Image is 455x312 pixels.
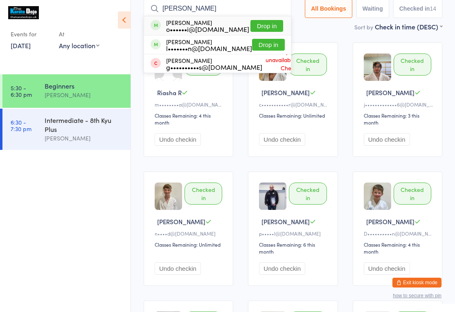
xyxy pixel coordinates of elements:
[11,41,31,50] a: [DATE]
[364,230,434,237] div: D••••••••••n@[DOMAIN_NAME]
[259,230,329,237] div: p•••••l@[DOMAIN_NAME]
[289,53,327,76] div: Checked in
[166,45,252,51] div: l•••••••n@[DOMAIN_NAME]
[155,241,225,248] div: Classes Remaining: Unlimited
[45,90,124,100] div: [PERSON_NAME]
[259,241,329,255] div: Classes Remaining: 6 this month
[45,134,124,143] div: [PERSON_NAME]
[8,6,39,19] img: The karate dojo
[259,101,329,108] div: c•••••••••••r@[DOMAIN_NAME]
[166,57,262,70] div: [PERSON_NAME]
[155,101,225,108] div: m••••••••a@[DOMAIN_NAME]
[364,262,410,275] button: Undo checkin
[166,64,262,70] div: g••••••••••s@[DOMAIN_NAME]
[261,88,310,97] span: [PERSON_NAME]
[366,217,414,226] span: [PERSON_NAME]
[11,27,51,41] div: Events for
[393,293,441,299] button: how to secure with pin
[155,230,225,237] div: n••••d@[DOMAIN_NAME]
[259,112,329,119] div: Classes Remaining: Unlimited
[2,74,131,108] a: 5:30 -6:30 pmBeginners[PERSON_NAME]
[364,183,391,210] img: image1641573718.png
[155,262,201,275] button: Undo checkin
[364,133,410,146] button: Undo checkin
[261,217,310,226] span: [PERSON_NAME]
[166,38,252,51] div: [PERSON_NAME]
[45,116,124,134] div: Intermediate - 8th Kyu Plus
[259,133,305,146] button: Undo checkin
[392,278,441,287] button: Exit kiosk mode
[45,81,124,90] div: Beginners
[155,112,225,126] div: Classes Remaining: 4 this month
[157,217,205,226] span: [PERSON_NAME]
[252,39,285,51] button: Drop in
[11,85,32,98] time: 5:30 - 6:30 pm
[250,20,283,32] button: Drop in
[157,88,182,97] span: Riasha R
[430,5,436,12] div: 14
[394,53,431,76] div: Checked in
[2,109,131,150] a: 6:30 -7:30 pmIntermediate - 8th Kyu Plus[PERSON_NAME]
[259,183,286,210] img: image1506677916.png
[366,88,414,97] span: [PERSON_NAME]
[155,183,182,210] img: image1622900144.png
[59,27,99,41] div: At
[11,119,32,132] time: 6:30 - 7:30 pm
[375,22,442,31] div: Check in time (DESC)
[364,241,434,255] div: Classes Remaining: 4 this month
[59,41,99,50] div: Any location
[289,183,327,205] div: Checked in
[259,262,305,275] button: Undo checkin
[185,183,222,205] div: Checked in
[155,133,201,146] button: Undo checkin
[166,19,249,32] div: [PERSON_NAME]
[354,23,373,31] label: Sort by
[166,26,249,32] div: o••••••i@[DOMAIN_NAME]
[262,45,299,82] span: Drop-in unavailable: Check membership
[394,183,431,205] div: Checked in
[364,101,434,108] div: j•••••••••••••6@[DOMAIN_NAME]
[364,53,391,81] img: image1741199989.png
[364,112,434,126] div: Classes Remaining: 3 this month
